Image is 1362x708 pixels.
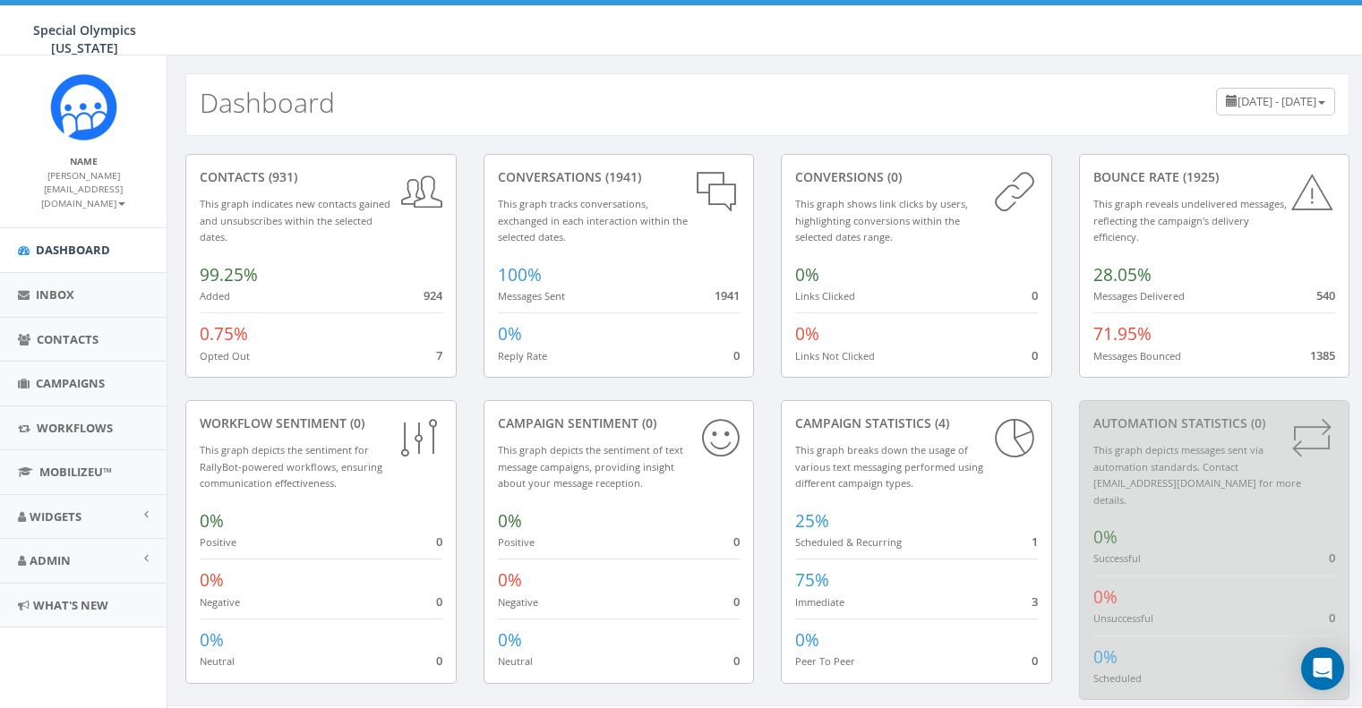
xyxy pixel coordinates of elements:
div: contacts [200,168,442,186]
span: 0 [436,653,442,669]
span: (931) [265,168,297,185]
small: Neutral [498,654,533,668]
small: Opted Out [200,349,250,363]
span: 75% [795,568,829,592]
small: Unsuccessful [1093,611,1153,625]
span: Dashboard [36,242,110,258]
span: Inbox [36,286,74,303]
span: 1941 [715,287,740,303]
span: (0) [884,168,902,185]
span: 540 [1316,287,1335,303]
span: 0 [1032,653,1038,669]
small: Reply Rate [498,349,547,363]
small: Peer To Peer [795,654,855,668]
small: This graph depicts the sentiment of text message campaigns, providing insight about your message ... [498,443,683,490]
span: [DATE] - [DATE] [1238,93,1316,109]
small: This graph depicts messages sent via automation standards. Contact [EMAIL_ADDRESS][DOMAIN_NAME] f... [1093,443,1301,507]
span: 0 [733,347,740,363]
span: Admin [30,552,71,568]
small: Neutral [200,654,235,668]
div: Automation Statistics [1093,414,1336,432]
span: MobilizeU™ [39,464,112,480]
span: 71.95% [1093,322,1152,345]
small: Messages Bounced [1093,349,1181,363]
span: Campaigns [36,375,105,391]
span: 0 [733,653,740,669]
div: Workflow Sentiment [200,414,442,432]
small: Positive [498,535,535,549]
span: 0% [1093,645,1118,669]
div: conversations [498,168,741,186]
span: 0% [200,509,224,533]
span: 0 [1329,610,1335,626]
div: conversions [795,168,1038,186]
small: Added [200,289,230,303]
span: 0% [795,628,819,652]
span: (1925) [1179,168,1219,185]
div: Campaign Sentiment [498,414,741,432]
span: (0) [1247,414,1265,431]
small: Links Not Clicked [795,349,875,363]
small: This graph breaks down the usage of various text messaging performed using different campaign types. [795,443,983,490]
small: Negative [498,595,538,609]
small: This graph tracks conversations, exchanged in each interaction within the selected dates. [498,197,688,243]
span: 0% [498,322,522,345]
span: Widgets [30,508,81,525]
span: 1385 [1310,347,1335,363]
span: 0% [200,568,224,592]
span: 7 [436,347,442,363]
span: 0 [436,533,442,550]
small: Negative [200,595,240,609]
span: Contacts [37,331,99,347]
span: 0% [1093,585,1118,609]
small: [PERSON_NAME] [EMAIL_ADDRESS][DOMAIN_NAME] [41,169,125,209]
a: [PERSON_NAME] [EMAIL_ADDRESS][DOMAIN_NAME] [41,166,125,210]
span: 0% [200,628,224,652]
h2: Dashboard [200,88,335,117]
div: Open Intercom Messenger [1301,647,1344,690]
span: 0% [795,322,819,345]
small: Messages Sent [498,289,565,303]
small: This graph depicts the sentiment for RallyBot-powered workflows, ensuring communication effective... [200,443,382,490]
span: 25% [795,509,829,533]
span: 28.05% [1093,263,1152,286]
span: 0% [1093,525,1118,549]
small: This graph shows link clicks by users, highlighting conversions within the selected dates range. [795,197,968,243]
span: 0% [795,263,819,286]
span: Workflows [37,420,113,436]
small: Scheduled & Recurring [795,535,902,549]
small: This graph reveals undelivered messages, reflecting the campaign's delivery efficiency. [1093,197,1287,243]
span: 0 [733,593,740,610]
span: 3 [1032,593,1038,610]
small: This graph indicates new contacts gained and unsubscribes within the selected dates. [200,197,390,243]
small: Scheduled [1093,671,1142,685]
small: Links Clicked [795,289,855,303]
small: Messages Delivered [1093,289,1185,303]
span: 0 [436,593,442,610]
div: Bounce Rate [1093,168,1336,186]
small: Positive [200,535,236,549]
div: Campaign Statistics [795,414,1038,432]
span: 99.25% [200,263,258,286]
span: 0 [1032,287,1038,303]
span: 924 [424,287,442,303]
span: 0% [498,628,522,652]
span: 0 [1032,347,1038,363]
small: Successful [1093,551,1141,565]
span: 0 [1329,550,1335,566]
span: 0.75% [200,322,248,345]
span: (0) [638,414,656,431]
span: 1 [1032,533,1038,550]
span: Special Olympics [US_STATE] [33,21,136,56]
span: 0 [733,533,740,550]
span: (0) [347,414,364,431]
small: Name [70,155,98,167]
span: 0% [498,568,522,592]
span: What's New [33,597,108,613]
span: 0% [498,509,522,533]
img: Rally_platform_Icon_1.png [50,73,117,141]
span: 100% [498,263,542,286]
span: (4) [931,414,949,431]
small: Immediate [795,595,844,609]
span: (1941) [602,168,641,185]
